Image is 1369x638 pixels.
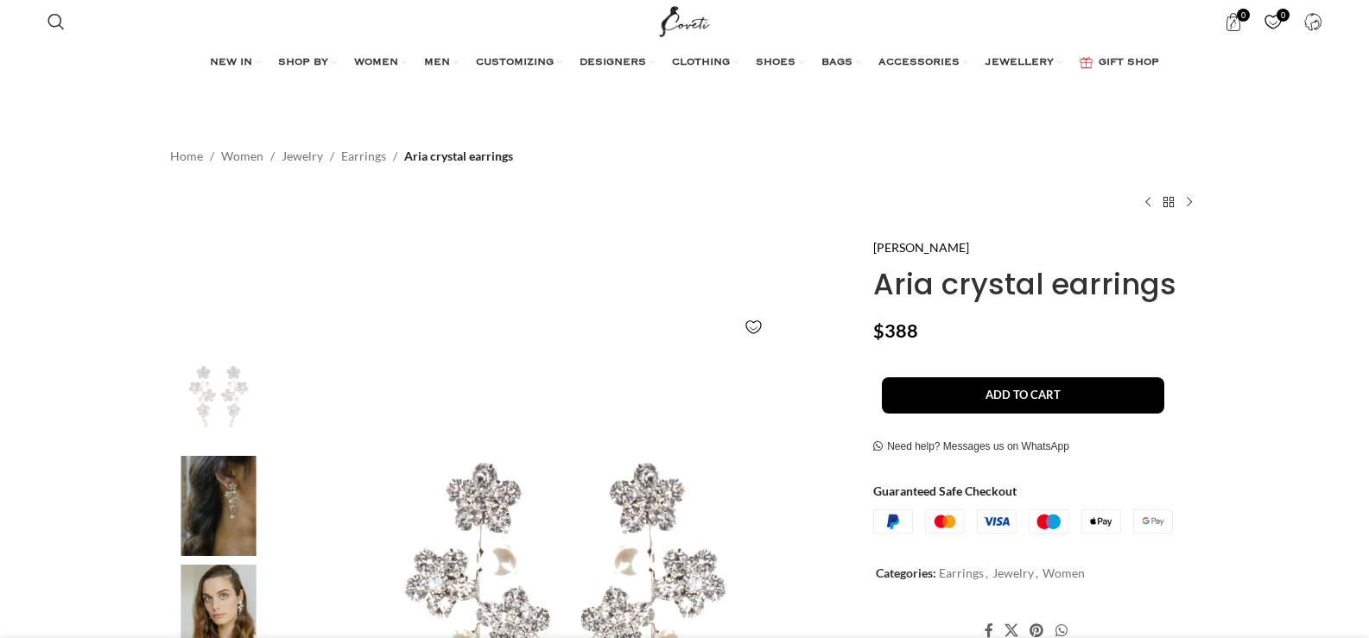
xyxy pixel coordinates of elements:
a: Earrings [939,565,984,580]
nav: Breadcrumb [170,147,513,166]
a: GIFT SHOP [1080,46,1159,80]
span: DESIGNERS [580,56,646,70]
a: Earrings [341,147,386,166]
div: My Wishlist [1255,4,1290,39]
span: BAGS [821,56,852,70]
a: Home [170,147,203,166]
button: Add to cart [882,377,1164,414]
a: BAGS [821,46,861,80]
span: MEN [424,56,450,70]
a: DESIGNERS [580,46,655,80]
span: GIFT SHOP [1099,56,1159,70]
h1: Aria crystal earrings [873,267,1199,302]
bdi: 388 [873,319,918,342]
span: $ [873,319,884,342]
img: Bailey bow pearl barrette Accessories bow Coveti [166,346,271,447]
a: [PERSON_NAME] [873,238,969,257]
span: NEW IN [210,56,252,70]
a: Previous product [1138,192,1158,212]
span: Aria crystal earrings [404,147,513,166]
a: Jewelry [282,147,323,166]
a: Women [221,147,263,166]
span: SHOES [756,56,795,70]
a: MEN [424,46,459,80]
img: guaranteed-safe-checkout-bordered.j [873,509,1173,534]
a: CUSTOMIZING [476,46,562,80]
span: CLOTHING [672,56,730,70]
a: Site logo [656,13,713,28]
a: 0 [1215,4,1251,39]
span: , [1036,564,1038,583]
a: Next product [1179,192,1200,212]
a: Need help? Messages us on WhatsApp [873,440,1069,454]
span: SHOP BY [278,56,328,70]
a: SHOP BY [278,46,337,80]
span: WOMEN [354,56,398,70]
span: ACCESSORIES [878,56,960,70]
a: Women [1043,565,1085,580]
img: Bailey bow pearl barrette Accessories bow Coveti [166,456,271,557]
a: JEWELLERY [986,46,1062,80]
span: CUSTOMIZING [476,56,554,70]
a: Jewelry [992,565,1034,580]
div: Main navigation [39,46,1331,80]
a: NEW IN [210,46,261,80]
span: JEWELLERY [986,56,1054,70]
img: GiftBag [1080,57,1093,68]
span: Categories: [876,565,936,580]
span: 0 [1277,9,1290,22]
a: CLOTHING [672,46,738,80]
a: Search [39,4,73,39]
span: 0 [1237,9,1250,22]
a: SHOES [756,46,804,80]
a: WOMEN [354,46,407,80]
a: 0 [1255,4,1290,39]
a: ACCESSORIES [878,46,968,80]
strong: Guaranteed Safe Checkout [873,483,1017,498]
span: , [986,564,988,583]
